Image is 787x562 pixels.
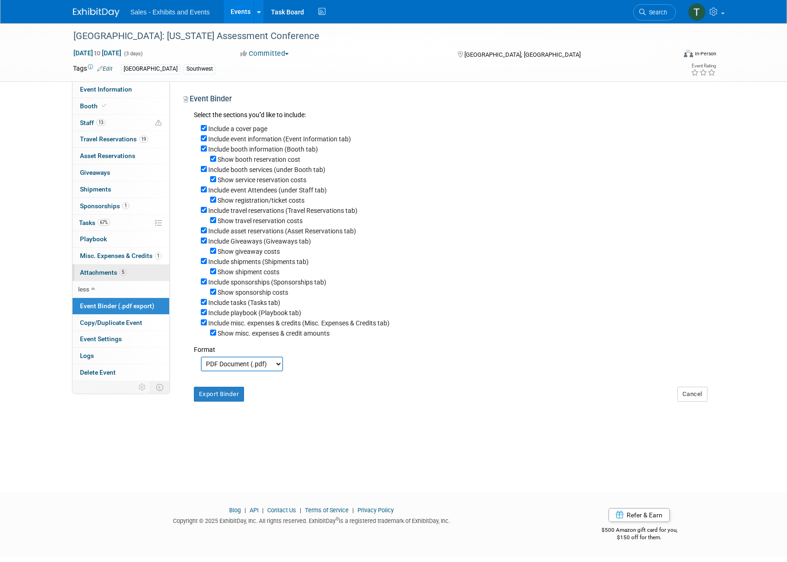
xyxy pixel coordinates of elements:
span: Tasks [79,219,110,226]
button: Export Binder [194,387,245,402]
span: 5 [119,269,126,276]
td: Tags [73,64,112,74]
button: Cancel [677,387,708,402]
a: Delete Event [73,364,169,381]
a: Misc. Expenses & Credits1 [73,248,169,264]
a: less [73,281,169,298]
a: Edit [97,66,112,72]
div: Copyright © 2025 ExhibitDay, Inc. All rights reserved. ExhibitDay is a registered trademark of Ex... [73,515,551,525]
span: Potential Scheduling Conflict -- at least one attendee is tagged in another overlapping event. [155,119,162,127]
label: Show misc. expenses & credit amounts [218,330,330,337]
div: Event Format [621,48,717,62]
i: Booth reservation complete [102,103,106,108]
span: 1 [122,202,129,209]
div: Event Rating [691,64,716,68]
a: Contact Us [267,507,296,514]
span: 67% [98,219,110,226]
span: (3 days) [123,51,143,57]
a: Travel Reservations19 [73,131,169,147]
label: Show sponsorship costs [218,289,288,296]
div: Select the sections you''d like to include: [194,110,708,121]
label: Include booth services (under Booth tab) [208,166,325,173]
span: Asset Reservations [80,152,135,159]
a: Tasks67% [73,215,169,231]
label: Include booth information (Booth tab) [208,145,318,153]
span: Event Settings [80,335,122,343]
a: Giveaways [73,165,169,181]
span: Event Information [80,86,132,93]
a: Playbook [73,231,169,247]
label: Show travel reservation costs [218,217,303,225]
label: Include a cover page [208,125,267,132]
a: Terms of Service [305,507,349,514]
label: Show shipment costs [218,268,279,276]
span: Attachments [80,269,126,276]
div: Event Binder [184,94,708,107]
label: Include asset reservations (Asset Reservations tab) [208,227,356,235]
span: Misc. Expenses & Credits [80,252,162,259]
div: Format [194,338,708,354]
a: Shipments [73,181,169,198]
label: Include event information (Event Information tab) [208,135,351,143]
span: less [78,285,89,293]
label: Show service reservation costs [218,176,306,184]
span: Event Binder (.pdf export) [80,302,154,310]
a: Event Binder (.pdf export) [73,298,169,314]
a: Sponsorships1 [73,198,169,214]
span: Playbook [80,235,107,243]
div: [GEOGRAPHIC_DATA]: [US_STATE] Assessment Conference [70,28,662,45]
span: Booth [80,102,108,110]
a: Attachments5 [73,264,169,281]
span: Search [646,9,667,16]
div: $150 off for them. [564,534,714,542]
span: 13 [96,119,106,126]
img: Terri Ballesteros [688,3,706,21]
span: Logs [80,352,94,359]
label: Show giveaway costs [218,248,280,255]
a: Search [633,4,676,20]
td: Toggle Event Tabs [150,381,169,393]
a: Blog [229,507,241,514]
label: Include playbook (Playbook tab) [208,309,301,317]
span: Delete Event [80,369,116,376]
span: Giveaways [80,169,110,176]
img: ExhibitDay [73,8,119,17]
label: Show booth reservation cost [218,156,300,163]
a: Event Information [73,81,169,98]
div: In-Person [694,50,716,57]
span: | [298,507,304,514]
span: Sponsorships [80,202,129,210]
a: Refer & Earn [608,508,670,522]
a: Privacy Policy [357,507,394,514]
button: Committed [237,49,292,59]
div: Southwest [184,64,216,74]
a: Asset Reservations [73,148,169,164]
span: | [350,507,356,514]
label: Include misc. expenses & credits (Misc. Expenses & Credits tab) [208,319,390,327]
span: Travel Reservations [80,135,148,143]
div: $500 Amazon gift card for you, [564,520,714,542]
span: 1 [155,252,162,259]
span: Staff [80,119,106,126]
span: Sales - Exhibits and Events [131,8,210,16]
a: Staff13 [73,115,169,131]
span: | [260,507,266,514]
label: Include travel reservations (Travel Reservations tab) [208,207,357,214]
sup: ® [336,516,339,522]
label: Include sponsorships (Sponsorships tab) [208,278,326,286]
a: Logs [73,348,169,364]
label: Include shipments (Shipments tab) [208,258,309,265]
span: Shipments [80,185,111,193]
span: to [93,49,102,57]
span: | [242,507,248,514]
div: [GEOGRAPHIC_DATA] [121,64,180,74]
td: Personalize Event Tab Strip [134,381,151,393]
label: Show registration/ticket costs [218,197,304,204]
a: API [250,507,258,514]
a: Booth [73,98,169,114]
label: Include tasks (Tasks tab) [208,299,280,306]
img: Format-Inperson.png [684,50,693,57]
span: [GEOGRAPHIC_DATA], [GEOGRAPHIC_DATA] [464,51,581,58]
span: [DATE] [DATE] [73,49,122,57]
label: Include Giveaways (Giveaways tab) [208,238,311,245]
